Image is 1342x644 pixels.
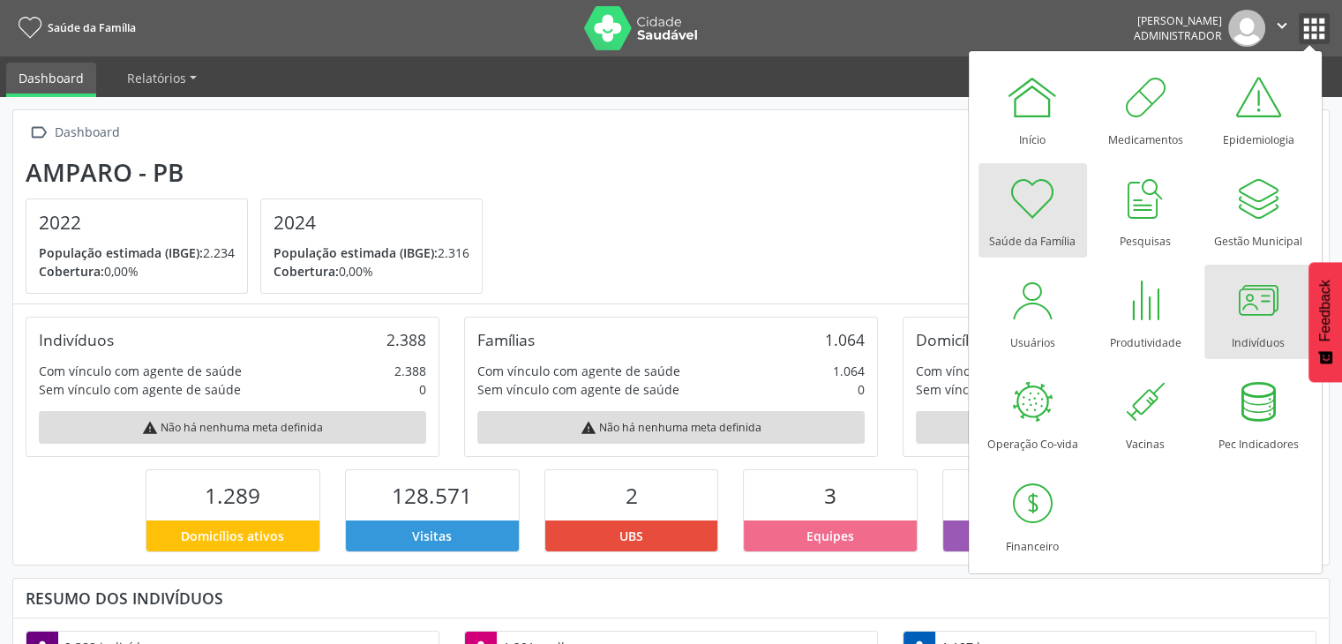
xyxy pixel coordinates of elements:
[39,263,104,280] span: Cobertura:
[6,63,96,97] a: Dashboard
[626,481,638,510] span: 2
[1091,163,1200,258] a: Pesquisas
[205,481,260,510] span: 1.289
[274,243,469,262] p: 2.316
[916,362,1119,380] div: Com vínculo com agente de saúde
[1091,62,1200,156] a: Medicamentos
[274,244,438,261] span: População estimada (IBGE):
[274,263,339,280] span: Cobertura:
[394,362,426,380] div: 2.388
[477,380,679,399] div: Sem vínculo com agente de saúde
[26,120,51,146] i: 
[386,330,426,349] div: 2.388
[1204,265,1313,359] a: Indivíduos
[39,262,235,281] p: 0,00%
[1091,265,1200,359] a: Produtividade
[39,330,114,349] div: Indivíduos
[1204,62,1313,156] a: Epidemiologia
[115,63,209,94] a: Relatórios
[477,411,865,444] div: Não há nenhuma meta definida
[39,244,203,261] span: População estimada (IBGE):
[477,362,680,380] div: Com vínculo com agente de saúde
[806,527,854,545] span: Equipes
[978,265,1087,359] a: Usuários
[825,330,865,349] div: 1.064
[39,380,241,399] div: Sem vínculo com agente de saúde
[1272,16,1292,35] i: 
[392,481,472,510] span: 128.571
[824,481,836,510] span: 3
[833,362,865,380] div: 1.064
[181,527,284,545] span: Domicílios ativos
[51,120,123,146] div: Dashboard
[39,411,426,444] div: Não há nenhuma meta definida
[412,527,452,545] span: Visitas
[127,70,186,86] span: Relatórios
[39,243,235,262] p: 2.234
[1134,13,1222,28] div: [PERSON_NAME]
[1308,262,1342,382] button: Feedback - Mostrar pesquisa
[48,20,136,35] span: Saúde da Família
[916,330,989,349] div: Domicílios
[1265,10,1299,47] button: 
[978,163,1087,258] a: Saúde da Família
[581,420,596,436] i: warning
[1299,13,1330,44] button: apps
[1317,280,1333,341] span: Feedback
[858,380,865,399] div: 0
[477,330,535,349] div: Famílias
[274,262,469,281] p: 0,00%
[1228,10,1265,47] img: img
[916,380,1118,399] div: Sem vínculo com agente de saúde
[39,212,235,234] h4: 2022
[26,120,123,146] a:  Dashboard
[916,411,1303,444] div: Não há nenhuma meta definida
[274,212,469,234] h4: 2024
[1204,366,1313,461] a: Pec Indicadores
[619,527,643,545] span: UBS
[1091,366,1200,461] a: Vacinas
[26,588,1316,608] div: Resumo dos indivíduos
[12,13,136,42] a: Saúde da Família
[142,420,158,436] i: warning
[419,380,426,399] div: 0
[26,158,495,187] div: Amparo - PB
[1134,28,1222,43] span: Administrador
[39,362,242,380] div: Com vínculo com agente de saúde
[1204,163,1313,258] a: Gestão Municipal
[978,366,1087,461] a: Operação Co-vida
[978,62,1087,156] a: Início
[978,468,1087,563] a: Financeiro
